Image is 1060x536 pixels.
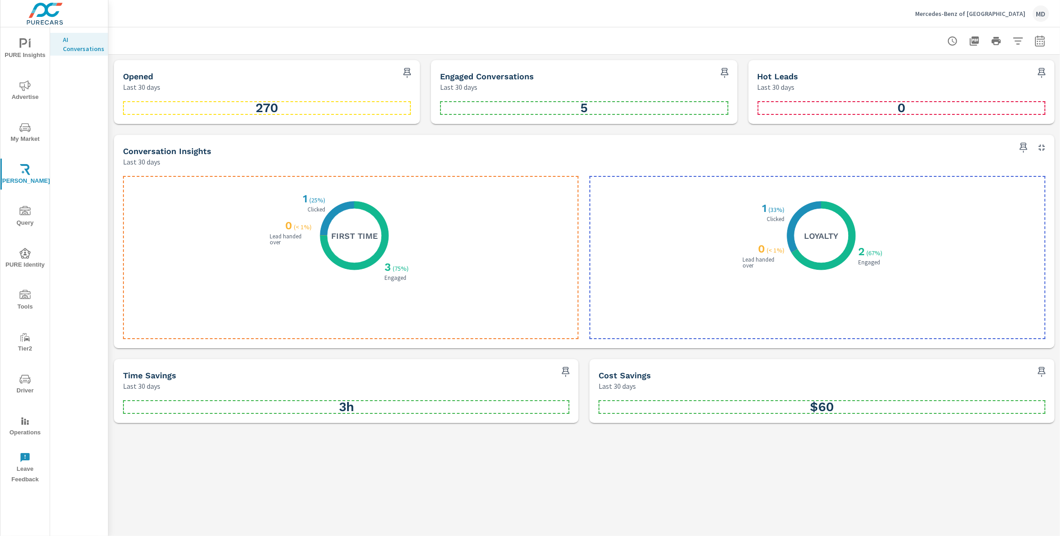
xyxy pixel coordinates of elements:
[599,381,636,392] p: Last 30 days
[1033,5,1049,22] div: MD
[767,246,786,254] p: ( < 1% )
[50,33,108,56] div: AI Conversations
[3,164,47,186] span: [PERSON_NAME]
[0,27,50,489] div: nav menu
[294,223,313,231] p: ( < 1% )
[1034,66,1049,80] span: Save this to your personalized report
[123,100,411,116] h3: 270
[866,249,884,257] p: ( 67% )
[309,196,327,204] p: ( 25% )
[599,399,1045,415] h3: $60
[856,259,882,265] p: Engaged
[123,156,160,167] p: Last 30 days
[400,66,415,80] span: Save this to your personalized report
[3,206,47,228] span: Query
[1031,32,1049,50] button: Select Date Range
[1016,140,1031,155] span: Save this to your personalized report
[756,242,765,255] h3: 0
[741,257,786,268] p: Lead handed over
[758,82,795,93] p: Last 30 days
[268,233,313,245] p: Lead handed over
[63,35,101,53] p: AI Conversations
[440,82,477,93] p: Last 30 days
[915,10,1025,18] p: Mercedes-Benz of [GEOGRAPHIC_DATA]
[717,66,732,80] span: Save this to your personalized report
[383,261,391,273] h3: 3
[3,332,47,354] span: Tier2
[987,32,1005,50] button: Print Report
[3,38,47,61] span: PURE Insights
[1034,365,1049,379] span: Save this to your personalized report
[283,219,292,232] h3: 0
[3,122,47,144] span: My Market
[383,275,408,281] p: Engaged
[123,82,160,93] p: Last 30 days
[123,381,160,392] p: Last 30 days
[3,248,47,270] span: PURE Identity
[331,231,378,241] h5: First Time
[758,100,1045,116] h3: 0
[1009,32,1027,50] button: Apply Filters
[306,206,327,212] p: Clicked
[3,80,47,103] span: Advertise
[3,452,47,485] span: Leave Feedback
[856,245,865,258] h3: 2
[123,399,569,415] h3: 3h
[804,231,838,241] h5: Loyalty
[3,374,47,396] span: Driver
[965,32,983,50] button: "Export Report to PDF"
[758,72,799,81] h5: Hot Leads
[599,371,651,380] h5: Cost Savings
[3,416,47,438] span: Operations
[768,206,786,214] p: ( 33% )
[123,146,211,156] h5: Conversation Insights
[760,202,767,215] h3: 1
[1034,140,1049,155] button: Minimize Widget
[123,371,176,380] h5: Time Savings
[765,216,786,222] p: Clicked
[393,264,410,273] p: ( 75% )
[301,192,307,205] h3: 1
[3,290,47,312] span: Tools
[440,72,534,81] h5: Engaged Conversations
[123,72,153,81] h5: Opened
[440,100,728,116] h3: 5
[558,365,573,379] span: Save this to your personalized report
